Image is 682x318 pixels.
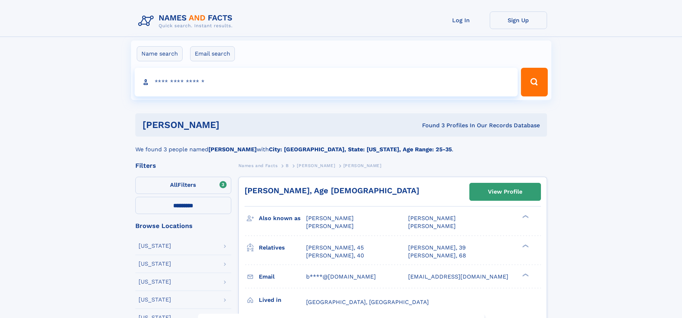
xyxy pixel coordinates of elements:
div: ❯ [521,272,529,277]
div: We found 3 people named with . [135,137,547,154]
a: [PERSON_NAME], 68 [408,252,466,260]
h3: Relatives [259,242,306,254]
h1: [PERSON_NAME] [142,120,321,129]
div: [US_STATE] [139,261,171,267]
span: [PERSON_NAME] [306,215,354,222]
input: search input [135,68,518,96]
span: B [286,163,289,168]
div: [US_STATE] [139,297,171,303]
a: B [286,161,289,170]
span: [PERSON_NAME] [408,215,456,222]
div: [US_STATE] [139,279,171,285]
a: Names and Facts [238,161,278,170]
label: Filters [135,177,231,194]
a: [PERSON_NAME], Age [DEMOGRAPHIC_DATA] [245,186,419,195]
a: [PERSON_NAME], 45 [306,244,364,252]
a: [PERSON_NAME], 39 [408,244,466,252]
b: [PERSON_NAME] [208,146,257,153]
h3: Also known as [259,212,306,224]
span: [EMAIL_ADDRESS][DOMAIN_NAME] [408,273,508,280]
div: ❯ [521,243,529,248]
div: View Profile [488,184,522,200]
h3: Email [259,271,306,283]
label: Name search [137,46,183,61]
span: [PERSON_NAME] [306,223,354,229]
label: Email search [190,46,235,61]
a: View Profile [470,183,541,200]
div: ❯ [521,214,529,219]
a: Log In [432,11,490,29]
a: Sign Up [490,11,547,29]
b: City: [GEOGRAPHIC_DATA], State: [US_STATE], Age Range: 25-35 [269,146,452,153]
span: [GEOGRAPHIC_DATA], [GEOGRAPHIC_DATA] [306,299,429,305]
h3: Lived in [259,294,306,306]
div: Found 3 Profiles In Our Records Database [321,122,540,129]
span: [PERSON_NAME] [297,163,335,168]
a: [PERSON_NAME], 40 [306,252,364,260]
div: Browse Locations [135,223,231,229]
div: [US_STATE] [139,243,171,249]
img: Logo Names and Facts [135,11,238,31]
span: All [170,181,178,188]
span: [PERSON_NAME] [343,163,382,168]
button: Search Button [521,68,547,96]
span: [PERSON_NAME] [408,223,456,229]
a: [PERSON_NAME] [297,161,335,170]
div: Filters [135,162,231,169]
